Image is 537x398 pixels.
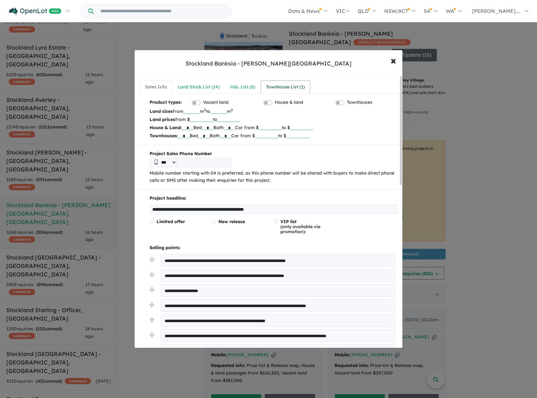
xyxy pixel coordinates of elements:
[150,117,175,122] b: Land prices
[150,317,154,322] img: drag.svg
[218,219,245,224] span: New release
[231,107,233,112] sup: 2
[150,123,397,132] p: Bed Bath Car from $ to $
[155,160,158,165] img: Phone icon
[391,54,396,67] span: ×
[280,219,297,224] span: VIP list
[472,8,520,14] span: [PERSON_NAME]....
[150,170,397,185] p: Mobile number starting with 04 is preferred, as this phone number will be shared with buyers to m...
[150,99,182,107] b: Product types:
[230,83,255,91] div: H&L List ( 0 )
[150,150,397,158] b: Project Sales Phone Number
[150,133,178,139] b: Townhouses:
[150,125,182,130] b: House & Land:
[95,4,230,18] input: Try estate name, suburb, builder or developer
[150,302,154,307] img: drag.svg
[150,333,154,337] img: drag.svg
[150,257,154,262] img: drag.svg
[145,83,167,91] div: Sales Info
[347,99,372,106] label: Townhouses
[150,107,397,115] p: from m to m
[266,83,305,91] div: Townhouse List ( 1 )
[150,272,154,277] img: drag.svg
[150,244,397,252] p: Selling points:
[203,99,228,106] label: Vacant land
[150,115,397,123] p: from $ to
[150,195,397,202] p: Project headline:
[186,60,351,68] div: Stockland Banksia - [PERSON_NAME][GEOGRAPHIC_DATA]
[204,107,206,112] sup: 2
[150,132,397,140] p: Bed Bath Car from $ to $
[178,83,220,91] div: Land Stock List ( 14 )
[150,348,154,352] img: drag.svg
[156,219,185,224] span: Limited offer
[280,219,320,234] span: (only available via promotion):
[150,108,173,114] b: Land sizes
[150,287,154,292] img: drag.svg
[9,8,61,15] img: Openlot PRO Logo White
[275,99,303,106] label: House & land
